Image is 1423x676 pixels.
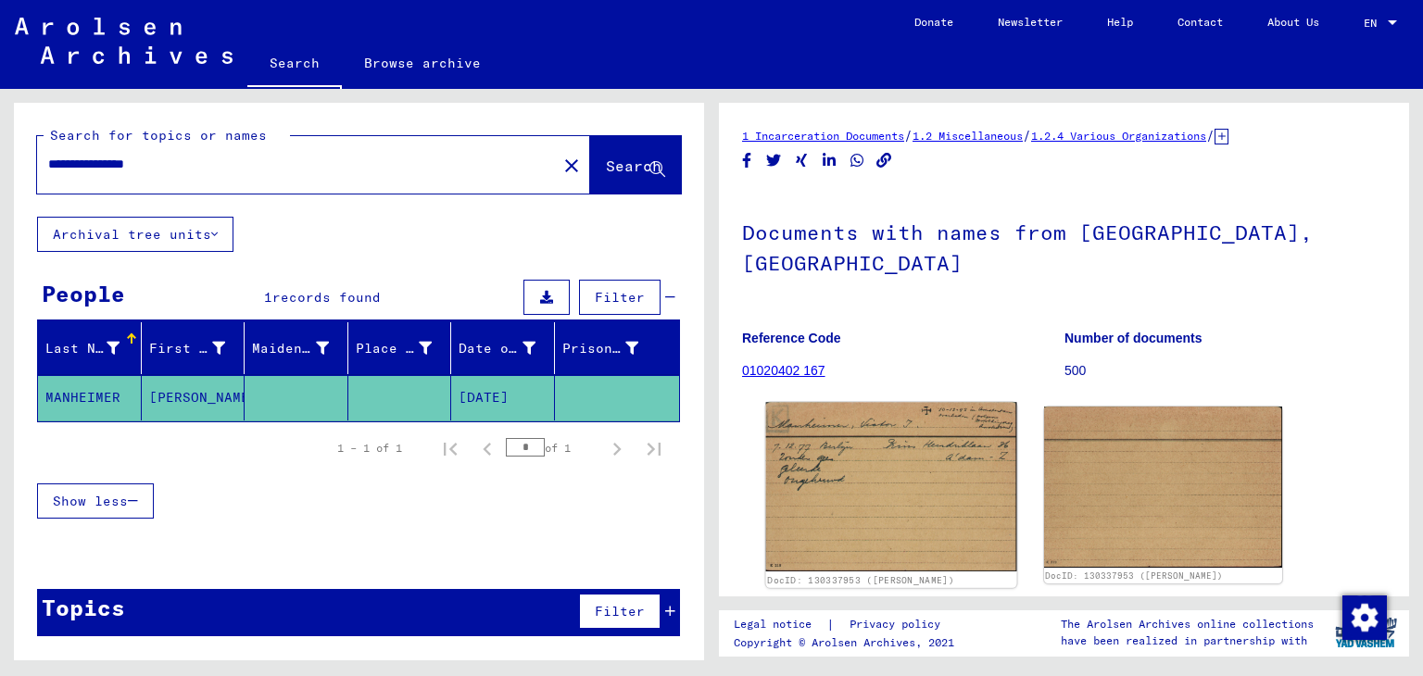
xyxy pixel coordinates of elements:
img: Arolsen_neg.svg [15,18,233,64]
div: 1 – 1 of 1 [337,440,402,457]
button: Share on Xing [792,149,812,172]
span: 1 [264,289,272,306]
div: Date of Birth [459,339,535,358]
p: 500 [1064,361,1386,381]
mat-header-cell: Place of Birth [348,322,452,374]
button: First page [432,430,469,467]
a: Legal notice [734,615,826,634]
div: Prisoner # [562,333,662,363]
div: Place of Birth [356,333,456,363]
span: EN [1364,17,1384,30]
div: First Name [149,339,226,358]
div: Prisoner # [562,339,639,358]
div: Maiden Name [252,339,329,358]
p: Copyright © Arolsen Archives, 2021 [734,634,963,651]
a: Search [247,41,342,89]
a: 1 Incarceration Documents [742,129,904,143]
p: have been realized in partnership with [1061,632,1314,649]
a: Privacy policy [835,615,963,634]
mat-cell: [PERSON_NAME] [142,375,246,420]
button: Clear [553,146,590,183]
img: 001.jpg [766,402,1016,571]
mat-header-cell: Maiden Name [245,322,348,374]
button: Next page [598,430,636,467]
span: / [1023,127,1031,144]
a: Browse archive [342,41,503,85]
h1: Documents with names from [GEOGRAPHIC_DATA], [GEOGRAPHIC_DATA] [742,190,1386,302]
a: 01020402 167 [742,363,825,378]
a: DocID: 130337953 ([PERSON_NAME]) [1045,570,1223,581]
span: Show less [53,493,128,509]
button: Share on LinkedIn [820,149,839,172]
b: Reference Code [742,331,841,345]
mat-cell: [DATE] [451,375,555,420]
button: Filter [579,594,661,629]
button: Show less [37,483,154,519]
b: Number of documents [1064,331,1203,345]
span: Filter [595,603,645,620]
button: Last page [636,430,673,467]
mat-header-cell: Prisoner # [555,322,680,374]
span: Search [606,156,661,175]
div: First Name [149,333,249,363]
button: Filter [579,280,661,315]
mat-icon: close [560,155,583,177]
button: Share on Facebook [737,149,757,172]
span: / [1206,127,1215,144]
mat-header-cell: Last Name [38,322,142,374]
a: DocID: 130337953 ([PERSON_NAME]) [767,574,954,585]
button: Previous page [469,430,506,467]
mat-header-cell: First Name [142,322,246,374]
button: Archival tree units [37,217,233,252]
div: of 1 [506,439,598,457]
mat-label: Search for topics or names [50,127,267,144]
button: Search [590,136,681,194]
span: records found [272,289,381,306]
img: Change consent [1342,595,1387,640]
a: 1.2 Miscellaneous [913,129,1023,143]
button: Copy link [875,149,894,172]
button: Share on WhatsApp [848,149,867,172]
span: / [904,127,913,144]
div: Topics [42,591,125,624]
span: Filter [595,289,645,306]
mat-header-cell: Date of Birth [451,322,555,374]
div: Last Name [45,333,143,363]
img: yv_logo.png [1331,609,1401,656]
mat-cell: MANHEIMER [38,375,142,420]
div: People [42,277,125,310]
img: 002.jpg [1044,407,1283,568]
div: Place of Birth [356,339,433,358]
div: Date of Birth [459,333,559,363]
a: 1.2.4 Various Organizations [1031,129,1206,143]
div: Last Name [45,339,120,358]
div: Maiden Name [252,333,352,363]
button: Share on Twitter [764,149,784,172]
p: The Arolsen Archives online collections [1061,616,1314,632]
div: | [734,615,963,634]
